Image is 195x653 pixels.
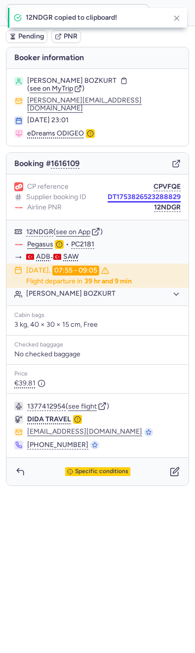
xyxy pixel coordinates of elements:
[27,428,142,437] button: [EMAIL_ADDRESS][DOMAIN_NAME]
[36,253,50,261] span: ADB
[63,253,79,261] span: SAW
[27,77,117,85] span: [PERSON_NAME] BOZKURT
[26,290,181,299] button: [PERSON_NAME] BOZKURT
[64,33,78,40] span: PNR
[14,379,45,387] span: €39.81
[75,468,128,475] span: Specific conditions
[51,159,79,168] button: 1616109
[6,47,189,69] h4: Booker information
[27,129,84,138] span: eDreams ODIGEO
[26,227,181,236] div: ( )
[154,183,181,191] button: CPVFQE
[154,204,181,211] button: 12NDGR
[14,371,181,378] div: Price
[27,97,181,112] button: [PERSON_NAME][EMAIL_ADDRESS][DOMAIN_NAME]
[71,241,94,248] button: PC2181
[14,312,181,319] div: Cabin bags
[6,4,150,22] input: PNR Reference
[14,182,23,191] figure: 1L airline logo
[27,204,62,211] span: Airline PNR
[27,240,181,249] div: •
[68,403,97,411] button: see flight
[27,441,88,449] button: [PHONE_NUMBER]
[27,85,84,93] button: (see on MyTrip)
[18,33,44,40] span: Pending
[30,84,73,93] span: see on MyTrip
[52,266,99,275] time: 07:55 - 09:05
[26,277,132,285] p: Flight departure in
[32,467,163,476] button: Specific conditions
[26,266,109,275] div: [DATE],
[26,228,53,236] button: 12NDGR
[56,228,90,236] button: see on App
[27,403,66,411] button: 1377412954
[27,402,181,411] div: ( )
[154,5,169,21] button: Ok
[51,30,81,43] button: PNR
[14,240,23,249] figure: PC airline logo
[26,253,181,262] div: -
[14,320,181,329] p: 3 kg, 40 × 30 × 15 cm, Free
[26,14,165,22] h4: 12NDGR copied to clipboard!
[27,415,71,423] span: DIDA TRAVEL
[14,350,181,358] div: No checked baggage
[6,30,47,43] button: Pending
[84,277,132,285] time: 39 hr and 9 min
[14,203,23,212] figure: PC airline logo
[14,342,181,348] div: Checked baggage
[27,183,69,191] span: CP reference
[27,240,53,249] a: Pegasus
[14,159,79,168] span: Booking #
[27,116,181,124] div: [DATE] 23:01
[26,193,86,201] span: Supplier booking ID
[108,193,181,201] button: DT1753826523288829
